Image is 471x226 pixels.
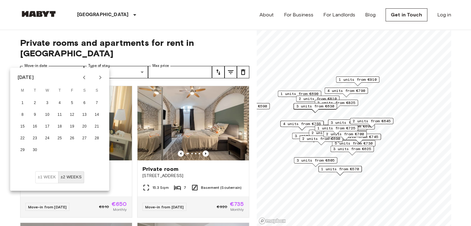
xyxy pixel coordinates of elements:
[217,204,227,210] span: €920
[42,121,53,132] button: 17
[330,146,374,155] div: Map marker
[35,171,84,183] div: Move In Flexibility
[296,103,334,109] span: 3 units from €630
[29,121,41,132] button: 16
[294,103,337,113] div: Map marker
[95,72,106,83] button: Next month
[17,145,28,156] button: 29
[79,72,89,83] button: Previous month
[184,185,186,190] span: 7
[54,98,65,109] button: 4
[29,85,41,97] span: Tuesday
[20,11,57,17] img: Habyt
[312,130,349,136] span: 2 units from €925
[299,136,343,145] div: Map marker
[294,157,337,167] div: Map marker
[299,96,337,102] span: 2 units from €810
[137,86,249,218] a: Marketing picture of unit DE-02-004-006-05HFPrevious imagePrevious imagePrivate room[STREET_ADDRE...
[317,125,355,131] span: 1 units from €725
[42,85,53,97] span: Wednesday
[335,141,373,146] span: 5 units from €730
[386,8,427,21] a: Get in Touch
[353,118,390,124] span: 2 units from €645
[67,133,78,144] button: 26
[54,85,65,97] span: Thursday
[323,131,367,141] div: Map marker
[230,207,244,212] span: Monthly
[328,120,371,129] div: Map marker
[203,150,209,157] button: Previous image
[315,125,358,135] div: Map marker
[280,121,324,130] div: Map marker
[340,134,378,140] span: 3 units from €745
[79,85,90,97] span: Saturday
[111,201,127,207] span: €650
[295,133,333,139] span: 3 units from €785
[88,63,110,68] label: Type of stay
[309,130,352,139] div: Map marker
[333,146,371,152] span: 3 units from €625
[28,205,67,209] span: Move-in from [DATE]
[91,98,102,109] button: 7
[317,100,355,106] span: 2 units from €825
[145,205,184,209] span: Move-in from [DATE]
[339,77,377,82] span: 1 units from €910
[292,133,335,142] div: Map marker
[284,11,313,19] a: For Business
[17,85,28,97] span: Monday
[91,121,102,132] button: 21
[336,76,379,86] div: Map marker
[42,133,53,144] button: 24
[229,103,267,109] span: 3 units from €590
[113,207,127,212] span: Monthly
[283,121,321,127] span: 4 units from €755
[29,98,41,109] button: 2
[296,96,339,105] div: Map marker
[42,109,53,120] button: 10
[142,165,179,173] span: Private room
[297,158,334,163] span: 3 units from €605
[58,171,84,183] button: ±2 weeks
[29,145,41,156] button: 30
[67,109,78,120] button: 12
[302,136,340,141] span: 2 units from €690
[77,11,129,19] p: [GEOGRAPHIC_DATA]
[29,133,41,144] button: 23
[331,120,369,125] span: 3 units from €800
[212,66,225,78] button: tune
[91,85,102,97] span: Sunday
[178,150,184,157] button: Previous image
[17,109,28,120] button: 8
[321,166,359,172] span: 1 units from €570
[281,91,318,97] span: 1 units from €690
[91,133,102,144] button: 28
[29,109,41,120] button: 9
[79,98,90,109] button: 6
[99,204,109,210] span: €810
[54,109,65,120] button: 11
[325,88,368,97] div: Map marker
[225,66,237,78] button: tune
[326,131,364,137] span: 2 units from €700
[437,11,451,19] a: Log in
[67,98,78,109] button: 5
[79,109,90,120] button: 13
[237,66,249,78] button: tune
[332,140,375,150] div: Map marker
[350,118,393,128] div: Map marker
[152,63,169,68] label: Max price
[226,103,270,113] div: Map marker
[91,109,102,120] button: 14
[20,37,249,59] span: Private rooms and apartments for rent in [GEOGRAPHIC_DATA]
[201,185,242,190] span: Basement (Souterrain)
[230,201,244,207] span: €735
[323,11,355,19] a: For Landlords
[79,121,90,132] button: 20
[24,63,47,68] label: Move-in date
[152,185,169,190] span: 15.3 Sqm
[318,166,362,176] div: Map marker
[17,98,28,109] button: 1
[54,121,65,132] button: 18
[259,11,274,19] a: About
[35,171,59,183] button: ±1 week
